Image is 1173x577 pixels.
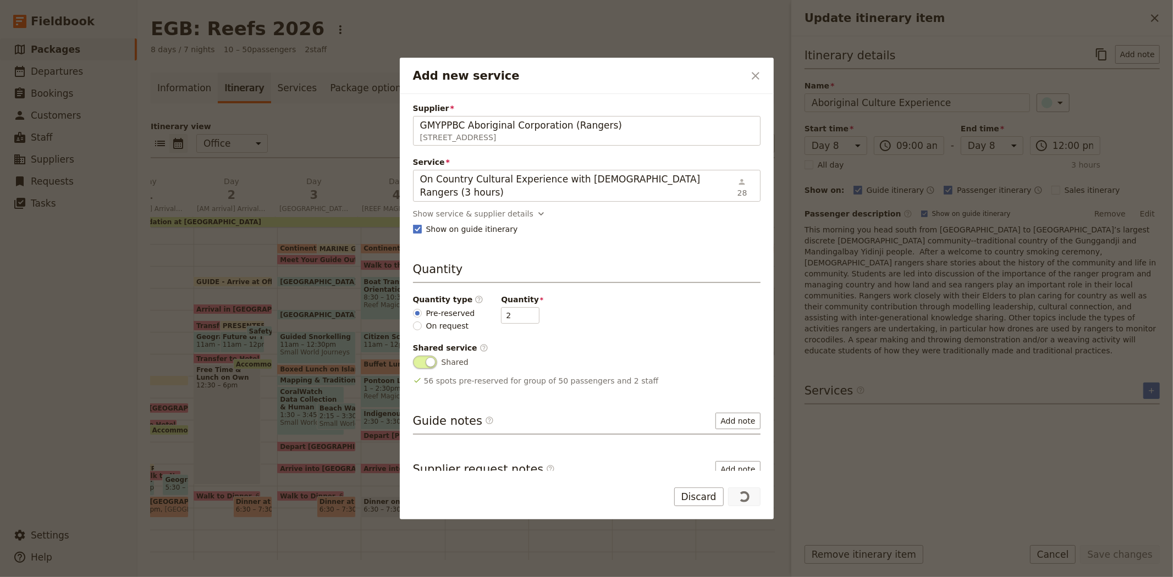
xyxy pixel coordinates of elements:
input: Quantity [501,307,539,324]
span: 28 [737,176,753,198]
span: ​ [546,464,555,478]
p: 56 spots pre-reserved for group of 50 passengers and 2 staff [413,375,761,386]
span: Service [413,157,761,168]
button: Show service & supplier details [413,208,547,219]
h3: Supplier request notes [413,461,555,478]
h3: Quantity [413,261,761,283]
input: Pre-reserved [413,309,422,318]
h3: Guide notes [413,413,494,429]
span: On request [426,320,469,331]
span: Shared [442,357,469,368]
span: Pre-reserved [426,308,475,319]
div: Quantity type [413,294,484,305]
button: Add note [715,413,760,429]
span: On Country Cultural Experience with [DEMOGRAPHIC_DATA] Rangers (3 hours) [420,173,733,199]
span: GMYPPBC Aboriginal Corporation (Rangers) [420,119,623,132]
h2: Add new service [413,68,744,84]
span: ​ [546,464,555,473]
div: Show service & supplier details [413,208,533,219]
input: On request [413,321,422,330]
span: Quantity [501,295,539,304]
span: Supplier [413,103,761,114]
span: Show on guide itinerary [426,224,518,235]
button: Discard [674,487,724,506]
button: Close dialog [746,66,765,85]
span: ​ [485,416,494,429]
span: [STREET_ADDRESS] [420,132,753,143]
div: Shared service [413,342,761,353]
span: ​ [475,295,483,304]
span: ​ [485,416,494,425]
span: ​ [480,343,488,352]
button: Add note [715,461,760,478]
